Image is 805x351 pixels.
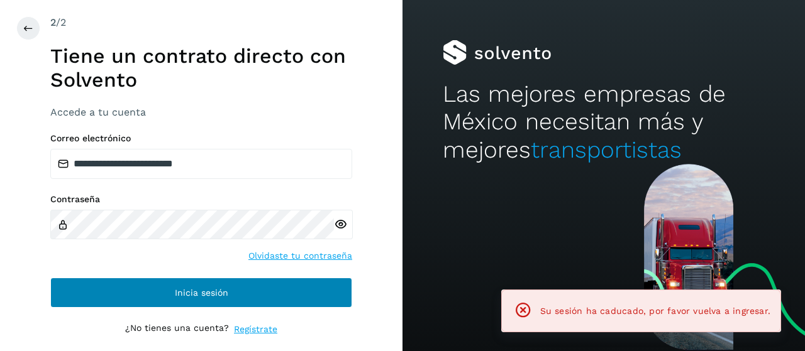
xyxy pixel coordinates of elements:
p: ¿No tienes una cuenta? [125,323,229,336]
button: Inicia sesión [50,278,352,308]
h3: Accede a tu cuenta [50,106,352,118]
span: transportistas [531,136,682,163]
a: Regístrate [234,323,277,336]
a: Olvidaste tu contraseña [248,249,352,262]
h2: Las mejores empresas de México necesitan más y mejores [443,80,765,164]
h1: Tiene un contrato directo con Solvento [50,44,352,92]
span: Inicia sesión [175,288,228,297]
span: Su sesión ha caducado, por favor vuelva a ingresar. [540,306,770,316]
label: Contraseña [50,194,352,205]
label: Correo electrónico [50,133,352,144]
div: /2 [50,15,352,30]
